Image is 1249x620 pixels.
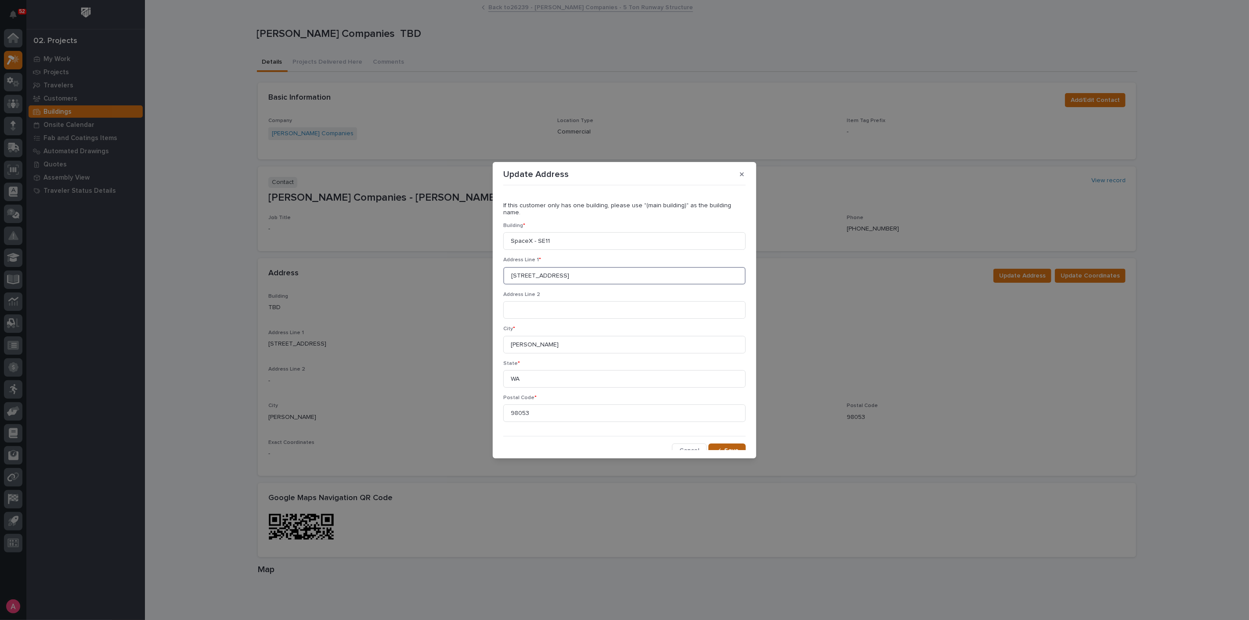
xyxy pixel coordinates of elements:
[672,443,707,458] button: Cancel
[679,447,699,454] span: Cancel
[708,443,746,458] button: Save
[503,223,525,228] span: Building
[503,361,520,366] span: State
[503,202,746,217] p: If this customer only has one building, please use "(main building)" as the building name.
[503,292,540,297] span: Address Line 2
[503,395,537,400] span: Postal Code
[503,326,515,332] span: City
[503,169,569,180] p: Update Address
[503,257,541,263] span: Address Line 1
[724,447,739,454] span: Save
